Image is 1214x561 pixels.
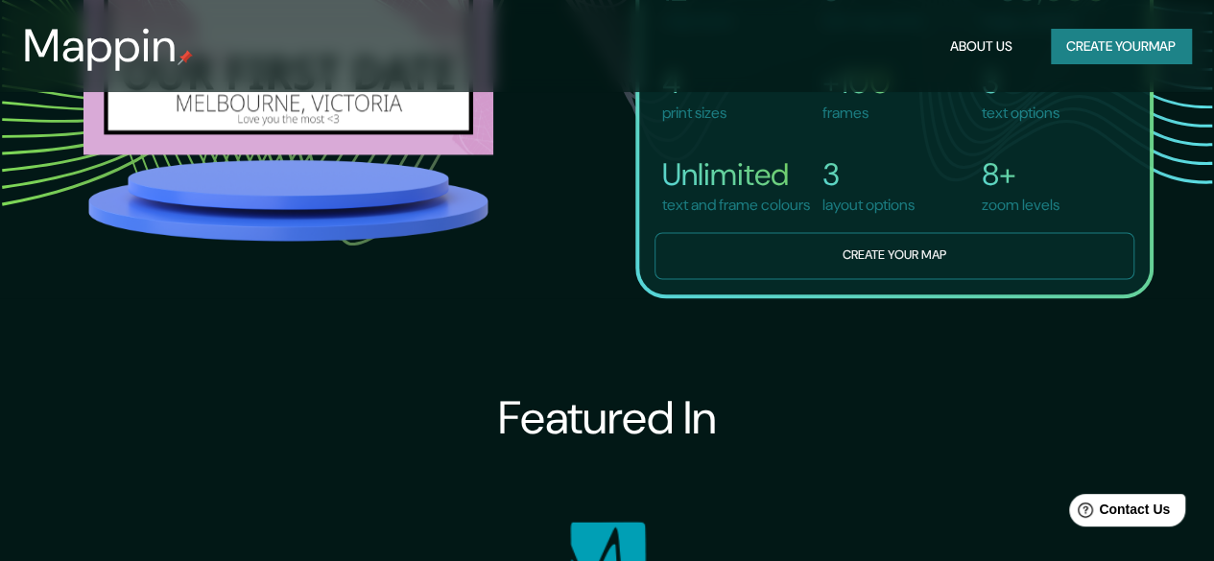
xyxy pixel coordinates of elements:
p: print sizes [662,102,726,125]
button: Create your map [655,232,1134,279]
p: layout options [821,194,914,217]
p: frames [821,102,890,125]
h4: 3 [821,155,914,194]
img: platform.png [83,154,493,245]
button: Create yourmap [1051,29,1191,64]
h4: 8+ [982,155,1059,194]
h4: Unlimited [662,155,810,194]
p: text options [982,102,1059,125]
p: zoom levels [982,194,1059,217]
img: mappin-pin [178,50,193,65]
h3: Mappin [23,19,178,73]
iframe: Help widget launcher [1043,486,1193,540]
p: text and frame colours [662,194,810,217]
h3: Featured In [498,390,717,444]
button: About Us [942,29,1020,64]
